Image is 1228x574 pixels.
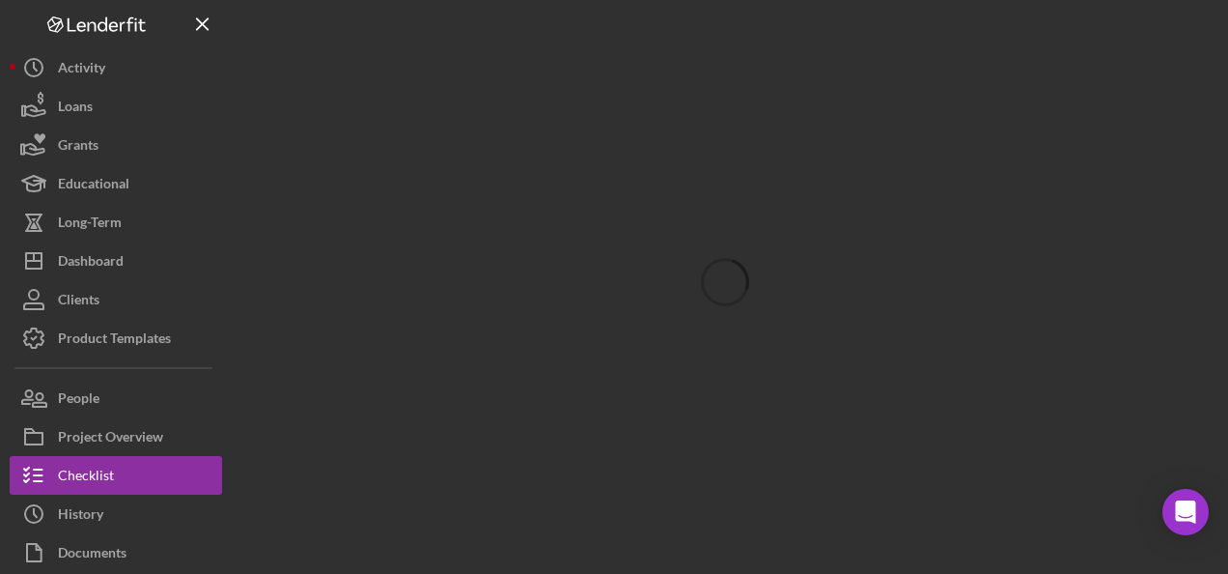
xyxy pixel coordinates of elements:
div: Clients [58,280,99,324]
button: Educational [10,164,222,203]
div: People [58,379,99,422]
button: People [10,379,222,417]
button: Clients [10,280,222,319]
button: History [10,495,222,533]
div: Grants [58,126,98,169]
button: Product Templates [10,319,222,358]
div: Product Templates [58,319,171,362]
div: History [58,495,103,538]
div: Checklist [58,456,114,500]
button: Project Overview [10,417,222,456]
button: Activity [10,48,222,87]
div: Project Overview [58,417,163,461]
div: Activity [58,48,105,92]
div: Open Intercom Messenger [1162,489,1209,535]
button: Dashboard [10,242,222,280]
button: Grants [10,126,222,164]
div: Educational [58,164,129,208]
button: Checklist [10,456,222,495]
div: Dashboard [58,242,124,285]
div: Loans [58,87,93,130]
button: Documents [10,533,222,572]
button: Long-Term [10,203,222,242]
button: Loans [10,87,222,126]
div: Long-Term [58,203,122,246]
